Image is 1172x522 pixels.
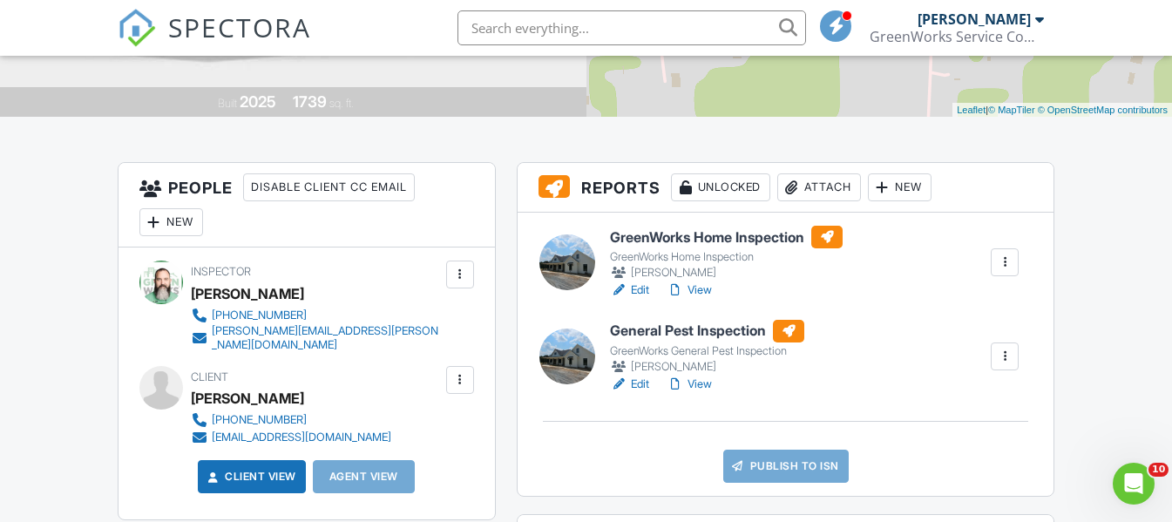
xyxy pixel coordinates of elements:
[191,429,391,446] a: [EMAIL_ADDRESS][DOMAIN_NAME]
[610,250,843,264] div: GreenWorks Home Inspection
[777,173,861,201] div: Attach
[667,376,712,393] a: View
[240,92,276,111] div: 2025
[610,320,804,376] a: General Pest Inspection GreenWorks General Pest Inspection [PERSON_NAME]
[518,163,1054,213] h3: Reports
[957,105,986,115] a: Leaflet
[1038,105,1168,115] a: © OpenStreetMap contributors
[139,208,203,236] div: New
[610,226,843,281] a: GreenWorks Home Inspection GreenWorks Home Inspection [PERSON_NAME]
[191,370,228,383] span: Client
[191,411,391,429] a: [PHONE_NUMBER]
[610,344,804,358] div: GreenWorks General Pest Inspection
[610,358,804,376] div: [PERSON_NAME]
[457,10,806,45] input: Search everything...
[988,105,1035,115] a: © MapTiler
[671,173,770,201] div: Unlocked
[191,281,304,307] div: [PERSON_NAME]
[918,10,1031,28] div: [PERSON_NAME]
[952,103,1172,118] div: |
[212,308,307,322] div: [PHONE_NUMBER]
[168,9,311,45] span: SPECTORA
[667,281,712,299] a: View
[191,265,251,278] span: Inspector
[212,430,391,444] div: [EMAIL_ADDRESS][DOMAIN_NAME]
[212,413,307,427] div: [PHONE_NUMBER]
[204,468,296,485] a: Client View
[610,376,649,393] a: Edit
[118,24,311,60] a: SPECTORA
[1113,463,1155,505] iframe: Intercom live chat
[191,324,442,352] a: [PERSON_NAME][EMAIL_ADDRESS][PERSON_NAME][DOMAIN_NAME]
[243,173,415,201] div: Disable Client CC Email
[329,97,354,110] span: sq. ft.
[218,97,237,110] span: Built
[191,385,304,411] div: [PERSON_NAME]
[212,324,442,352] div: [PERSON_NAME][EMAIL_ADDRESS][PERSON_NAME][DOMAIN_NAME]
[191,307,442,324] a: [PHONE_NUMBER]
[1148,463,1169,477] span: 10
[610,281,649,299] a: Edit
[119,163,495,247] h3: People
[610,226,843,248] h6: GreenWorks Home Inspection
[118,9,156,47] img: The Best Home Inspection Software - Spectora
[723,450,849,483] a: Publish to ISN
[293,92,327,111] div: 1739
[870,28,1044,45] div: GreenWorks Service Company
[610,264,843,281] div: [PERSON_NAME]
[868,173,932,201] div: New
[610,320,804,342] h6: General Pest Inspection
